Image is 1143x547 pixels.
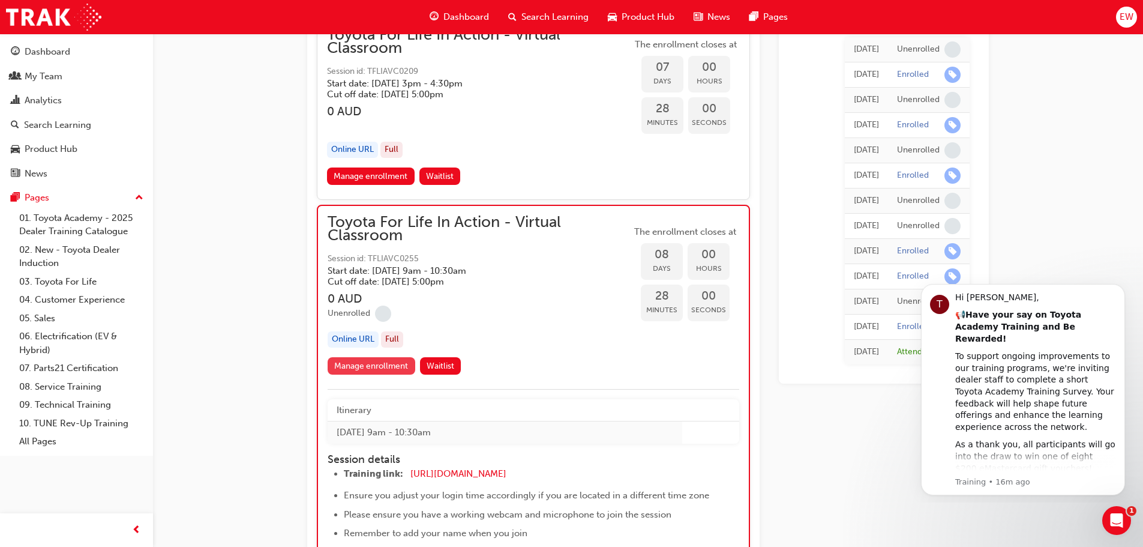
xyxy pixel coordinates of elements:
[897,220,940,232] div: Unenrolled
[641,248,683,262] span: 08
[25,191,49,205] div: Pages
[344,509,671,520] span: Please ensure you have a working webcam and microphone to join the session
[944,268,961,285] span: learningRecordVerb_ENROLL-icon
[5,38,148,187] button: DashboardMy TeamAnalyticsSearch LearningProduct HubNews
[944,67,961,83] span: learningRecordVerb_ENROLL-icon
[944,218,961,234] span: learningRecordVerb_NONE-icon
[688,248,730,262] span: 00
[5,41,148,63] a: Dashboard
[631,225,739,239] span: The enrollment closes at
[944,92,961,108] span: learningRecordVerb_NONE-icon
[420,357,461,375] button: Waitlist
[410,468,506,479] a: [URL][DOMAIN_NAME]
[24,118,91,132] div: Search Learning
[707,10,730,24] span: News
[5,187,148,209] button: Pages
[688,74,730,88] span: Hours
[11,120,19,131] span: search-icon
[11,71,20,82] span: people-icon
[688,116,730,130] span: Seconds
[328,453,718,467] h4: Session details
[684,5,740,29] a: news-iconNews
[11,144,20,155] span: car-icon
[897,271,929,282] div: Enrolled
[375,306,391,322] span: learningRecordVerb_NONE-icon
[11,47,20,58] span: guage-icon
[854,270,879,283] div: Thu Apr 10 2025 08:59:35 GMT+1000 (Australian Eastern Standard Time)
[327,142,378,158] div: Online URL
[327,89,613,100] h5: Cut off date: [DATE] 5:00pm
[897,119,929,131] div: Enrolled
[328,308,370,319] div: Unenrolled
[944,41,961,58] span: learningRecordVerb_NONE-icon
[135,190,143,206] span: up-icon
[694,10,703,25] span: news-icon
[632,38,740,52] span: The enrollment closes at
[14,414,148,433] a: 10. TUNE Rev-Up Training
[740,5,797,29] a: pages-iconPages
[944,168,961,184] span: learningRecordVerb_ENROLL-icon
[641,74,683,88] span: Days
[14,396,148,414] a: 09. Technical Training
[897,346,932,358] div: Attended
[897,170,929,181] div: Enrolled
[132,523,141,538] span: prev-icon
[381,331,403,348] div: Full
[1102,506,1131,535] iframe: Intercom live chat
[854,169,879,183] div: Mon Jun 02 2025 14:23:42 GMT+1000 (Australian Eastern Standard Time)
[5,163,148,185] a: News
[897,145,940,156] div: Unenrolled
[14,327,148,359] a: 06. Electrification (EV & Hybrid)
[344,468,403,479] span: Training link:
[749,10,758,25] span: pages-icon
[854,194,879,208] div: Thu Apr 10 2025 09:09:50 GMT+1000 (Australian Eastern Standard Time)
[897,69,929,80] div: Enrolled
[328,399,682,422] th: Itinerary
[328,292,631,306] h3: 0 AUD
[14,291,148,309] a: 04. Customer Experience
[6,4,101,31] a: Trak
[944,142,961,159] span: learningRecordVerb_NONE-icon
[380,142,403,158] div: Full
[688,289,730,303] span: 00
[641,289,683,303] span: 28
[897,296,940,307] div: Unenrolled
[328,265,612,276] h5: Start date: [DATE] 9am - 10:30am
[688,303,730,317] span: Seconds
[944,243,961,259] span: learningRecordVerb_ENROLL-icon
[25,45,70,59] div: Dashboard
[14,241,148,273] a: 02. New - Toyota Dealer Induction
[499,5,598,29] a: search-iconSearch Learning
[944,193,961,209] span: learningRecordVerb_NONE-icon
[1127,506,1136,516] span: 1
[327,28,632,55] span: Toyota For Life In Action - Virtual Classroom
[854,320,879,334] div: Tue Feb 11 2025 09:28:34 GMT+1100 (Australian Eastern Daylight Time)
[854,93,879,107] div: Tue Aug 19 2025 08:38:54 GMT+1000 (Australian Eastern Standard Time)
[14,209,148,241] a: 01. Toyota Academy - 2025 Dealer Training Catalogue
[328,331,379,348] div: Online URL
[327,28,740,190] button: Toyota For Life In Action - Virtual ClassroomSession id: TFLIAVC0209Start date: [DATE] 3pm - 4:30...
[25,94,62,107] div: Analytics
[688,61,730,74] span: 00
[897,246,929,257] div: Enrolled
[897,195,940,207] div: Unenrolled
[328,216,631,243] span: Toyota For Life In Action - Virtual Classroom
[426,171,454,181] span: Waitlist
[11,193,20,204] span: pages-icon
[327,65,632,79] span: Session id: TFLIAVC0209
[420,5,499,29] a: guage-iconDashboard
[344,490,709,501] span: Ensure you adjust your login time accordingly if you are located in a different time zone
[5,89,148,112] a: Analytics
[521,10,589,24] span: Search Learning
[688,102,730,116] span: 00
[25,167,47,181] div: News
[1120,10,1133,24] span: EW
[641,303,683,317] span: Minutes
[5,65,148,88] a: My Team
[427,361,454,371] span: Waitlist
